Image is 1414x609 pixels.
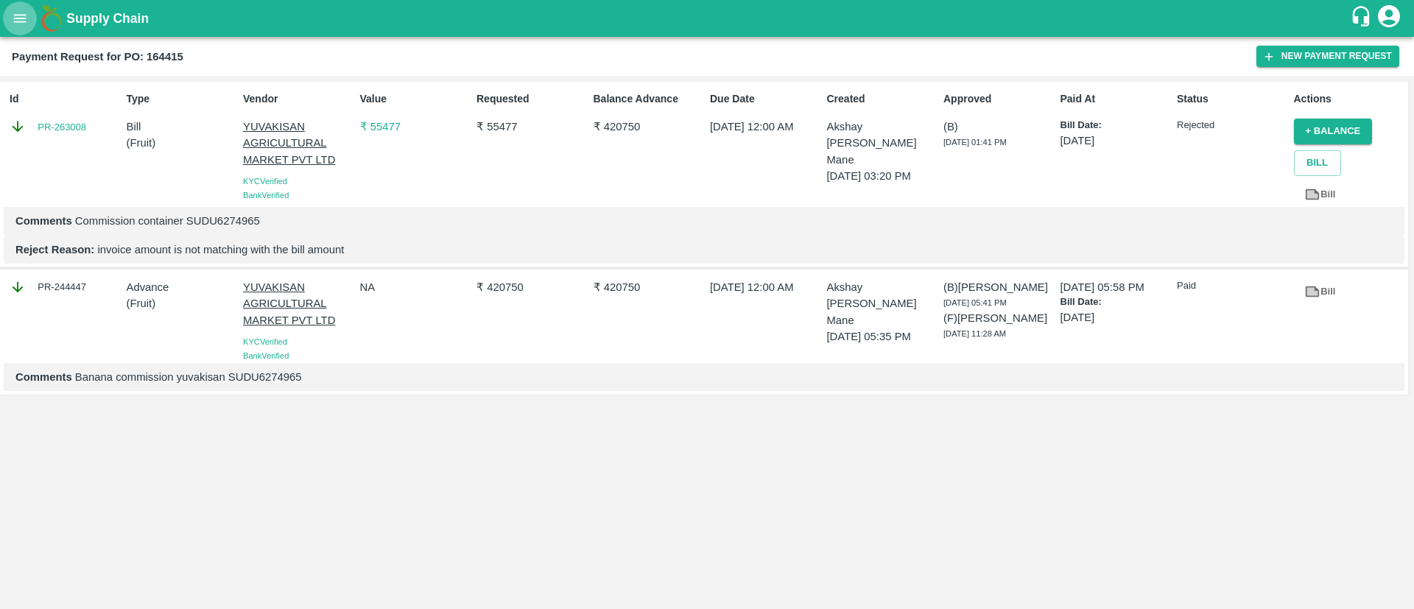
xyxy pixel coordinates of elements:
[66,8,1350,29] a: Supply Chain
[15,369,1393,385] p: Banana commission yuvakisan SUDU6274965
[360,119,471,135] p: ₹ 55477
[1177,91,1287,107] p: Status
[243,119,353,168] p: YUVAKISAN AGRICULTURAL MARKET PVT LTD
[127,91,237,107] p: Type
[1376,3,1402,34] div: account of current user
[943,119,1054,135] p: (B)
[1177,119,1287,133] p: Rejected
[1256,46,1399,67] button: New Payment Request
[37,4,66,33] img: logo
[594,279,704,295] p: ₹ 420750
[1060,279,1171,295] p: [DATE] 05:58 PM
[476,91,587,107] p: Requested
[360,279,471,295] p: NA
[827,328,938,345] p: [DATE] 05:35 PM
[243,351,289,360] span: Bank Verified
[594,91,704,107] p: Balance Advance
[1060,309,1171,325] p: [DATE]
[943,279,1054,295] p: (B) [PERSON_NAME]
[360,91,471,107] p: Value
[1294,182,1346,208] a: Bill
[594,119,704,135] p: ₹ 420750
[943,138,1007,147] span: [DATE] 01:41 PM
[127,279,237,295] p: Advance
[1294,279,1346,305] a: Bill
[66,11,149,26] b: Supply Chain
[943,298,1007,307] span: [DATE] 05:41 PM
[1294,91,1404,107] p: Actions
[943,329,1006,338] span: [DATE] 11:28 AM
[243,191,289,200] span: Bank Verified
[243,337,287,346] span: KYC Verified
[127,119,237,135] p: Bill
[243,91,353,107] p: Vendor
[1060,91,1171,107] p: Paid At
[1177,279,1287,293] p: Paid
[1060,119,1171,133] p: Bill Date:
[10,91,120,107] p: Id
[38,120,86,135] a: PR-263008
[710,279,820,295] p: [DATE] 12:00 AM
[943,310,1054,326] p: (F) [PERSON_NAME]
[243,279,353,328] p: YUVAKISAN AGRICULTURAL MARKET PVT LTD
[1060,133,1171,149] p: [DATE]
[127,135,237,151] p: ( Fruit )
[1350,5,1376,32] div: customer-support
[243,177,287,186] span: KYC Verified
[15,215,72,227] b: Comments
[1294,150,1341,176] button: Bill
[1294,119,1373,144] button: + balance
[10,279,120,295] div: PR-244447
[3,1,37,35] button: open drawer
[15,213,1393,229] p: Commission container SUDU6274965
[127,295,237,311] p: ( Fruit )
[476,119,587,135] p: ₹ 55477
[827,91,938,107] p: Created
[827,279,938,328] p: Akshay [PERSON_NAME] Mane
[15,242,1393,258] p: invoice amount is not matching with the bill amount
[710,91,820,107] p: Due Date
[476,279,587,295] p: ₹ 420750
[943,91,1054,107] p: Approved
[15,371,72,383] b: Comments
[827,119,938,168] p: Akshay [PERSON_NAME] Mane
[15,244,94,256] b: Reject Reason:
[12,51,183,63] b: Payment Request for PO: 164415
[1060,295,1171,309] p: Bill Date:
[827,168,938,184] p: [DATE] 03:20 PM
[710,119,820,135] p: [DATE] 12:00 AM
